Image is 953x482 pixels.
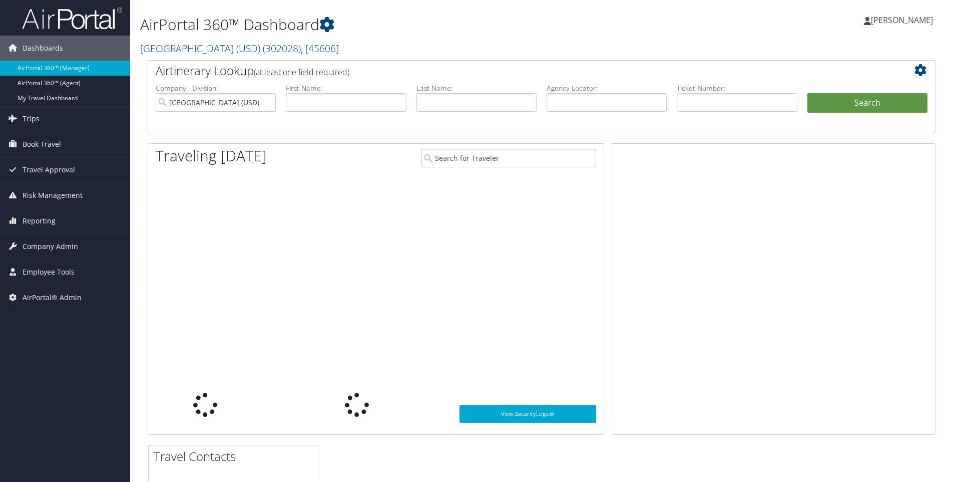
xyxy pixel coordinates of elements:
[23,106,40,131] span: Trips
[286,83,406,93] label: First Name:
[22,7,122,30] img: airportal-logo.png
[156,62,862,79] h2: Airtinerary Lookup
[421,149,596,167] input: Search for Traveler
[864,5,943,35] a: [PERSON_NAME]
[547,83,667,93] label: Agency Locator:
[23,183,83,208] span: Risk Management
[301,42,339,55] span: , [ 45606 ]
[677,83,797,93] label: Ticket Number:
[807,93,927,113] button: Search
[23,132,61,157] span: Book Travel
[871,15,933,26] span: [PERSON_NAME]
[23,157,75,182] span: Travel Approval
[154,448,318,465] h2: Travel Contacts
[254,67,349,78] span: (at least one field required)
[23,285,82,310] span: AirPortal® Admin
[23,234,78,259] span: Company Admin
[156,145,267,166] h1: Traveling [DATE]
[263,42,301,55] span: ( 302028 )
[23,260,75,285] span: Employee Tools
[156,83,276,93] label: Company - Division:
[23,36,63,61] span: Dashboards
[140,42,339,55] a: [GEOGRAPHIC_DATA] (USD)
[23,208,56,233] span: Reporting
[459,405,596,423] a: View SecurityLogic®
[140,14,675,35] h1: AirPortal 360™ Dashboard
[416,83,537,93] label: Last Name:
